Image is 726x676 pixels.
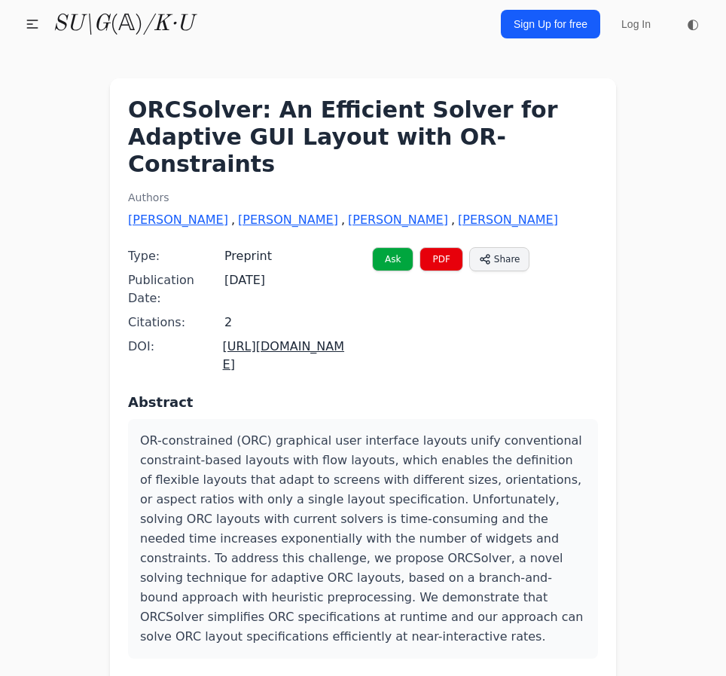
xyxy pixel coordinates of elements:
[128,271,224,307] span: Publication Date:
[372,247,413,271] a: Ask
[128,338,223,356] span: DOI:
[238,211,338,229] a: [PERSON_NAME]
[348,211,448,229] a: [PERSON_NAME]
[224,314,232,332] span: 2
[128,314,224,332] span: Citations:
[224,247,272,265] span: Preprint
[53,11,194,38] a: SU\G(𝔸)/K·U
[128,96,598,178] h1: ORCSolver: An Efficient Solver for Adaptive GUI Layout with OR-Constraints
[128,211,598,229] div: , , ,
[687,17,699,31] span: ◐
[128,392,598,413] h3: Abstract
[143,13,194,35] i: /K·U
[612,11,660,38] a: Log In
[501,10,600,38] a: Sign Up for free
[128,247,224,265] span: Type:
[224,271,265,289] span: [DATE]
[128,211,228,229] a: [PERSON_NAME]
[494,252,520,266] span: Share
[128,190,598,205] h2: Authors
[140,431,586,647] p: OR-constrained (ORC) graphical user interface layouts unify conventional constraint-based layouts...
[458,211,558,229] a: [PERSON_NAME]
[223,339,345,372] a: [URL][DOMAIN_NAME]
[419,247,462,271] a: PDF
[53,13,110,35] i: SU\G
[678,9,708,39] button: ◐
